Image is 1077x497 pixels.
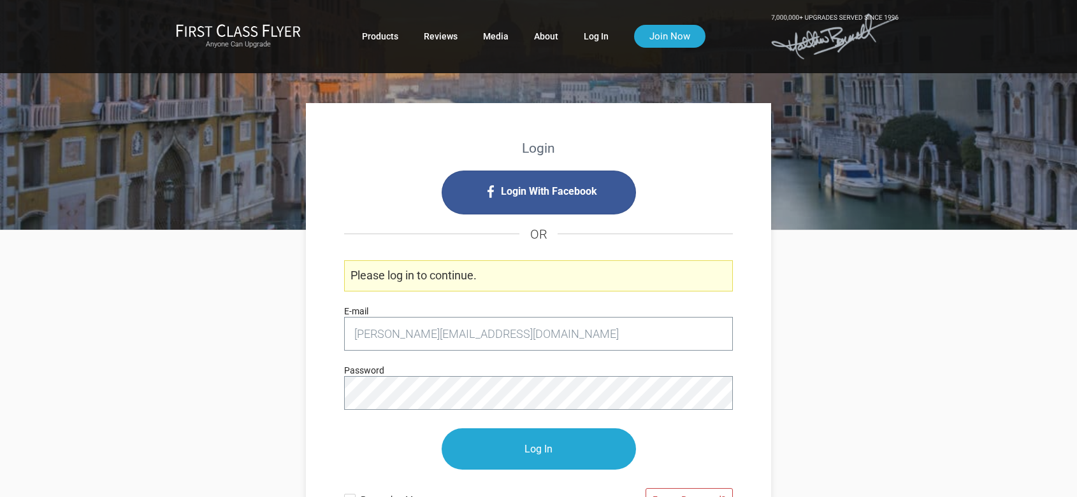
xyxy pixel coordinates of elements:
a: Media [483,25,509,48]
a: Log In [584,25,609,48]
input: Log In [442,428,636,470]
span: Login With Facebook [501,181,597,202]
h4: OR [344,214,733,254]
label: E-mail [344,304,368,318]
i: Login with Facebook [442,171,636,214]
a: Join Now [634,25,705,48]
img: First Class Flyer [176,24,301,37]
p: Please log in to continue. [344,260,733,291]
small: Anyone Can Upgrade [176,40,301,49]
strong: Login [522,141,555,156]
a: Products [362,25,398,48]
a: Reviews [424,25,458,48]
label: Password [344,363,384,377]
a: First Class FlyerAnyone Can Upgrade [176,24,301,49]
a: About [534,25,558,48]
